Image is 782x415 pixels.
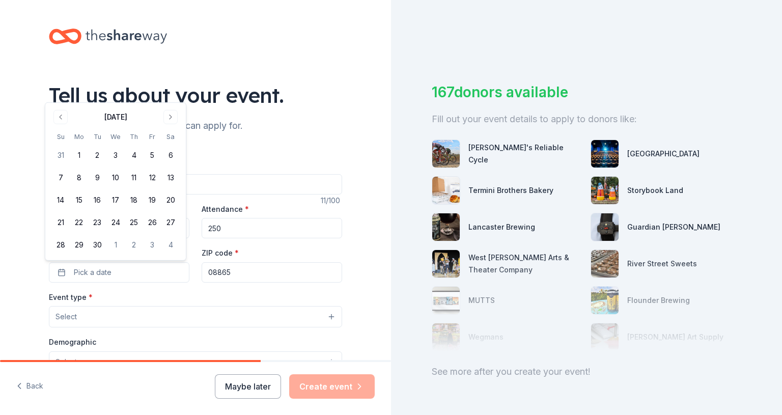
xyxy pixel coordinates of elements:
[49,262,189,283] button: Pick a date
[432,364,741,380] div: See more after you create your event!
[161,146,180,164] button: 6
[51,146,70,164] button: 31
[432,140,460,168] img: photo for Marty's Reliable Cycle
[70,131,88,142] th: Monday
[88,191,106,209] button: 16
[627,184,683,197] div: Storybook Land
[161,191,180,209] button: 20
[70,236,88,254] button: 29
[106,169,125,187] button: 10
[49,306,342,327] button: Select
[70,213,88,232] button: 22
[163,110,178,124] button: Go to next month
[591,177,619,204] img: photo for Storybook Land
[432,177,460,204] img: photo for Termini Brothers Bakery
[16,376,43,397] button: Back
[106,191,125,209] button: 17
[51,213,70,232] button: 21
[143,191,161,209] button: 19
[49,81,342,109] div: Tell us about your event.
[74,266,111,279] span: Pick a date
[88,169,106,187] button: 9
[143,146,161,164] button: 5
[53,110,68,124] button: Go to previous month
[51,131,70,142] th: Sunday
[143,131,161,142] th: Friday
[104,111,127,123] div: [DATE]
[49,337,96,347] label: Demographic
[106,131,125,142] th: Wednesday
[70,191,88,209] button: 15
[202,218,342,238] input: 20
[202,248,239,258] label: ZIP code
[627,221,720,233] div: Guardian [PERSON_NAME]
[161,213,180,232] button: 27
[432,111,741,127] div: Fill out your event details to apply to donors like:
[215,374,281,399] button: Maybe later
[70,146,88,164] button: 1
[161,131,180,142] th: Saturday
[627,148,700,160] div: [GEOGRAPHIC_DATA]
[125,146,143,164] button: 4
[161,169,180,187] button: 13
[88,236,106,254] button: 30
[88,213,106,232] button: 23
[51,236,70,254] button: 28
[49,292,93,302] label: Event type
[202,204,249,214] label: Attendance
[321,195,342,207] div: 11 /100
[468,221,535,233] div: Lancaster Brewing
[143,236,161,254] button: 3
[106,213,125,232] button: 24
[106,236,125,254] button: 1
[106,146,125,164] button: 3
[88,146,106,164] button: 2
[591,213,619,241] img: photo for Guardian Angel Device
[591,140,619,168] img: photo for Cinépolis
[70,169,88,187] button: 8
[125,236,143,254] button: 2
[51,191,70,209] button: 14
[55,356,77,368] span: Select
[143,169,161,187] button: 12
[202,262,342,283] input: 12345 (U.S. only)
[125,191,143,209] button: 18
[51,169,70,187] button: 7
[468,184,553,197] div: Termini Brothers Bakery
[161,236,180,254] button: 4
[55,311,77,323] span: Select
[125,169,143,187] button: 11
[143,213,161,232] button: 26
[49,174,342,195] input: Spring Fundraiser
[49,118,342,134] div: We'll find in-kind donations you can apply for.
[468,142,582,166] div: [PERSON_NAME]'s Reliable Cycle
[88,131,106,142] th: Tuesday
[49,351,342,373] button: Select
[432,81,741,103] div: 167 donors available
[432,213,460,241] img: photo for Lancaster Brewing
[125,131,143,142] th: Thursday
[125,213,143,232] button: 25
